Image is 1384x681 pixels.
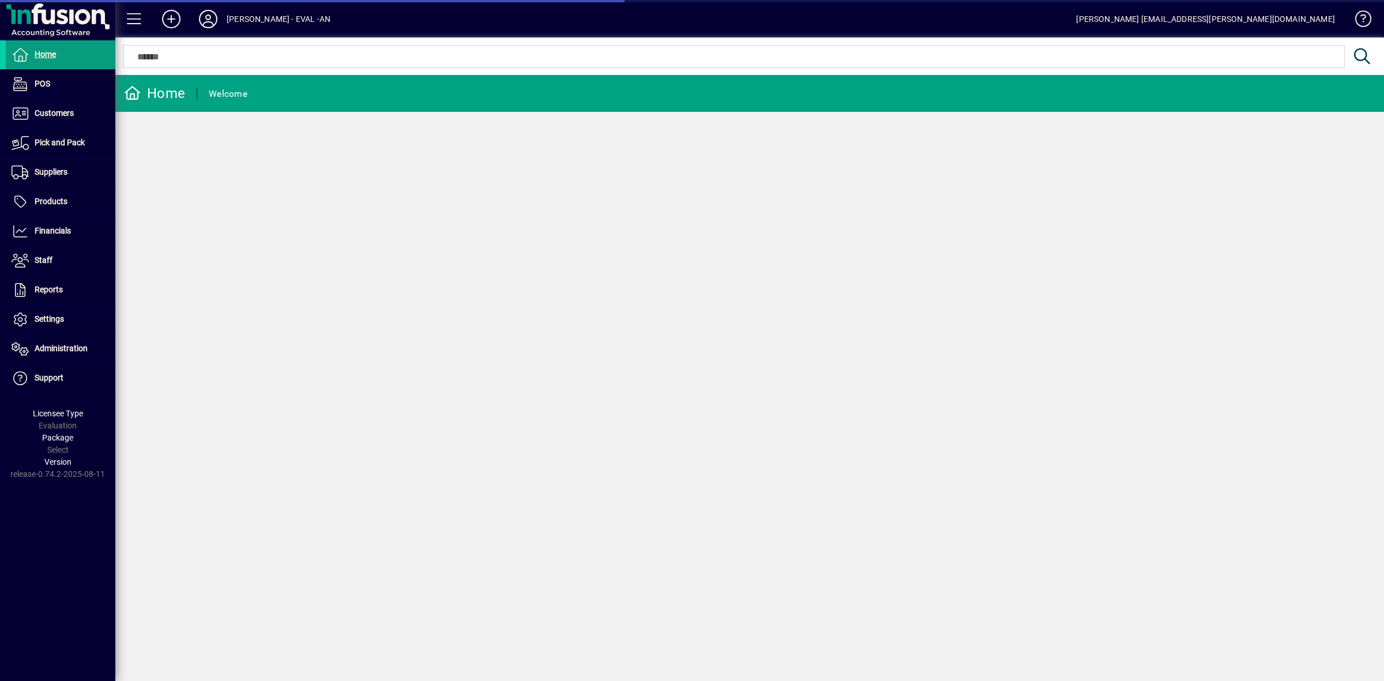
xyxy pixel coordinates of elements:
[44,457,72,466] span: Version
[35,226,71,235] span: Financials
[6,217,115,246] a: Financials
[35,285,63,294] span: Reports
[33,409,83,418] span: Licensee Type
[6,305,115,334] a: Settings
[35,138,85,147] span: Pick and Pack
[35,167,67,176] span: Suppliers
[153,9,190,29] button: Add
[6,158,115,187] a: Suppliers
[35,50,56,59] span: Home
[190,9,227,29] button: Profile
[35,255,52,265] span: Staff
[6,364,115,393] a: Support
[6,187,115,216] a: Products
[6,129,115,157] a: Pick and Pack
[35,373,63,382] span: Support
[6,246,115,275] a: Staff
[1347,2,1370,40] a: Knowledge Base
[1076,10,1335,28] div: [PERSON_NAME] [EMAIL_ADDRESS][PERSON_NAME][DOMAIN_NAME]
[35,344,88,353] span: Administration
[209,85,247,103] div: Welcome
[42,433,73,442] span: Package
[35,108,74,118] span: Customers
[6,276,115,304] a: Reports
[6,70,115,99] a: POS
[227,10,330,28] div: [PERSON_NAME] - EVAL -AN
[35,197,67,206] span: Products
[35,314,64,323] span: Settings
[124,84,185,103] div: Home
[6,99,115,128] a: Customers
[6,334,115,363] a: Administration
[35,79,50,88] span: POS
